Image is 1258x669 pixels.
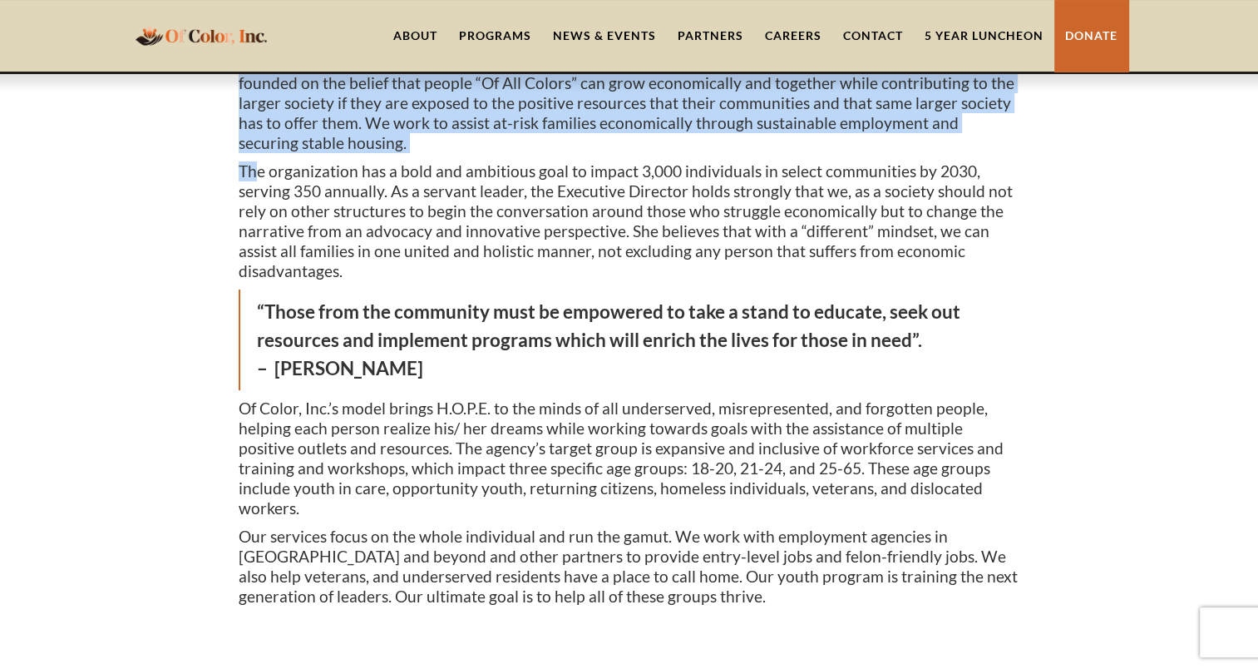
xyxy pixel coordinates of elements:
a: home [131,16,272,55]
blockquote: “Those from the community must be empowered to take a stand to educate, seek out resources and im... [239,290,1020,390]
p: The organization has a bold and ambitious goal to impact 3,000 individuals in select communities ... [239,161,1020,281]
div: Programs [459,27,531,44]
p: Our services focus on the whole individual and run the gamut. We work with employment agencies in... [239,527,1020,607]
p: Of Color, Inc. is a [DEMOGRAPHIC_DATA] owned and incorporated 501c3 (not for profit) The agency i... [239,53,1020,153]
p: Of Color, Inc.’s model brings H.O.P.E. to the minds of all underserved, misrepresented, and forgo... [239,399,1020,518]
